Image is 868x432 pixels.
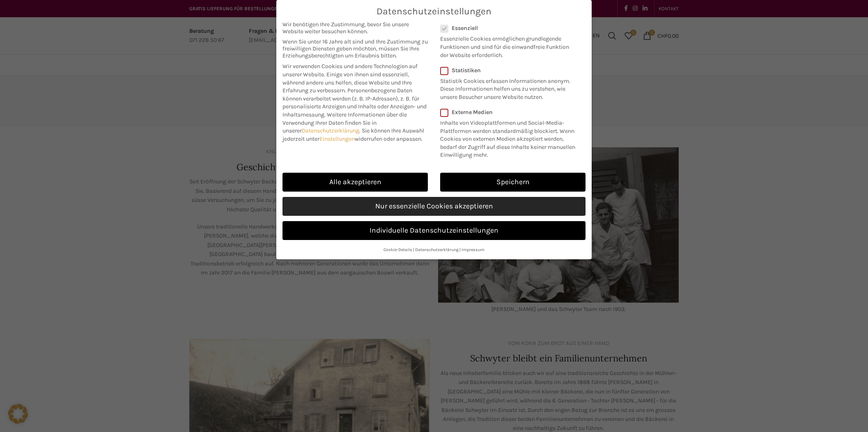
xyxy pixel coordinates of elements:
a: Speichern [440,173,586,192]
span: Wenn Sie unter 16 Jahre alt sind und Ihre Zustimmung zu freiwilligen Diensten geben möchten, müss... [282,38,428,59]
label: Statistiken [440,67,575,74]
span: Sie können Ihre Auswahl jederzeit unter widerrufen oder anpassen. [282,127,424,142]
span: Wir verwenden Cookies und andere Technologien auf unserer Website. Einige von ihnen sind essenzie... [282,63,418,94]
a: Nur essenzielle Cookies akzeptieren [282,197,586,216]
span: Datenschutzeinstellungen [377,6,491,17]
a: Cookie-Details [383,247,412,252]
a: Datenschutzerklärung [302,127,359,134]
span: Weitere Informationen über die Verwendung Ihrer Daten finden Sie in unserer . [282,111,407,134]
label: Externe Medien [440,109,580,116]
span: Wir benötigen Ihre Zustimmung, bevor Sie unsere Website weiter besuchen können. [282,21,428,35]
label: Essenziell [440,25,575,32]
a: Individuelle Datenschutzeinstellungen [282,221,586,240]
a: Impressum [462,247,485,252]
a: Alle akzeptieren [282,173,428,192]
p: Essenzielle Cookies ermöglichen grundlegende Funktionen und sind für die einwandfreie Funktion de... [440,32,575,59]
p: Statistik Cookies erfassen Informationen anonym. Diese Informationen helfen uns zu verstehen, wie... [440,74,575,101]
p: Inhalte von Videoplattformen und Social-Media-Plattformen werden standardmäßig blockiert. Wenn Co... [440,116,580,159]
a: Einstellungen [319,135,355,142]
a: Datenschutzerklärung [415,247,459,252]
span: Personenbezogene Daten können verarbeitet werden (z. B. IP-Adressen), z. B. für personalisierte A... [282,87,427,118]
